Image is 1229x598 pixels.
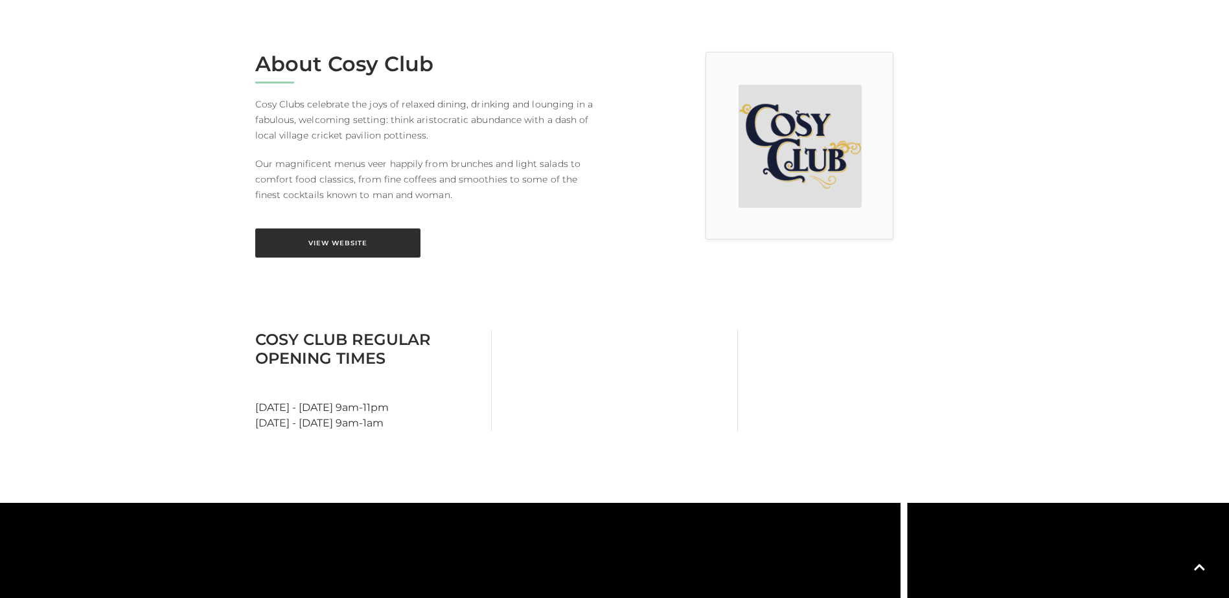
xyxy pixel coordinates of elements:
p: Cosy Clubs celebrate the joys of relaxed dining, drinking and lounging in a fabulous, welcoming s... [255,96,605,143]
a: View Website [255,228,420,258]
div: [DATE] - [DATE] 9am-11pm [DATE] - [DATE] 9am-1am [246,330,492,431]
p: Our magnificent menus veer happily from brunches and light salads to comfort food classics, from ... [255,156,605,203]
h3: Cosy Club Regular Opening Times [255,330,481,368]
h2: About Cosy Club [255,52,605,76]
